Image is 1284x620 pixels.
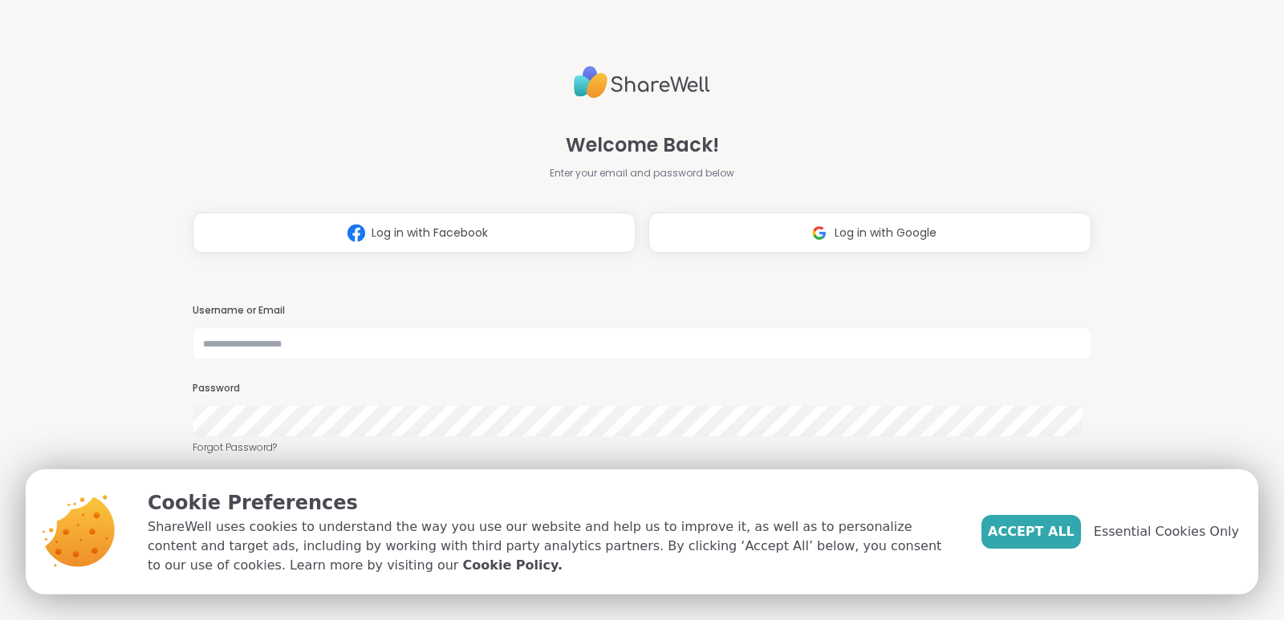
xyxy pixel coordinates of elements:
[835,225,937,241] span: Log in with Google
[550,166,734,180] span: Enter your email and password below
[804,218,835,248] img: ShareWell Logomark
[574,59,710,105] img: ShareWell Logo
[566,131,719,160] span: Welcome Back!
[341,218,372,248] img: ShareWell Logomark
[988,522,1075,541] span: Accept All
[648,213,1091,253] button: Log in with Google
[981,515,1081,549] button: Accept All
[372,225,488,241] span: Log in with Facebook
[1094,522,1239,541] span: Essential Cookies Only
[193,304,1091,318] h3: Username or Email
[463,556,563,575] a: Cookie Policy.
[148,517,956,575] p: ShareWell uses cookies to understand the way you use our website and help us to improve it, as we...
[193,382,1091,395] h3: Password
[193,213,636,253] button: Log in with Facebook
[148,488,956,517] p: Cookie Preferences
[193,440,1091,455] a: Forgot Password?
